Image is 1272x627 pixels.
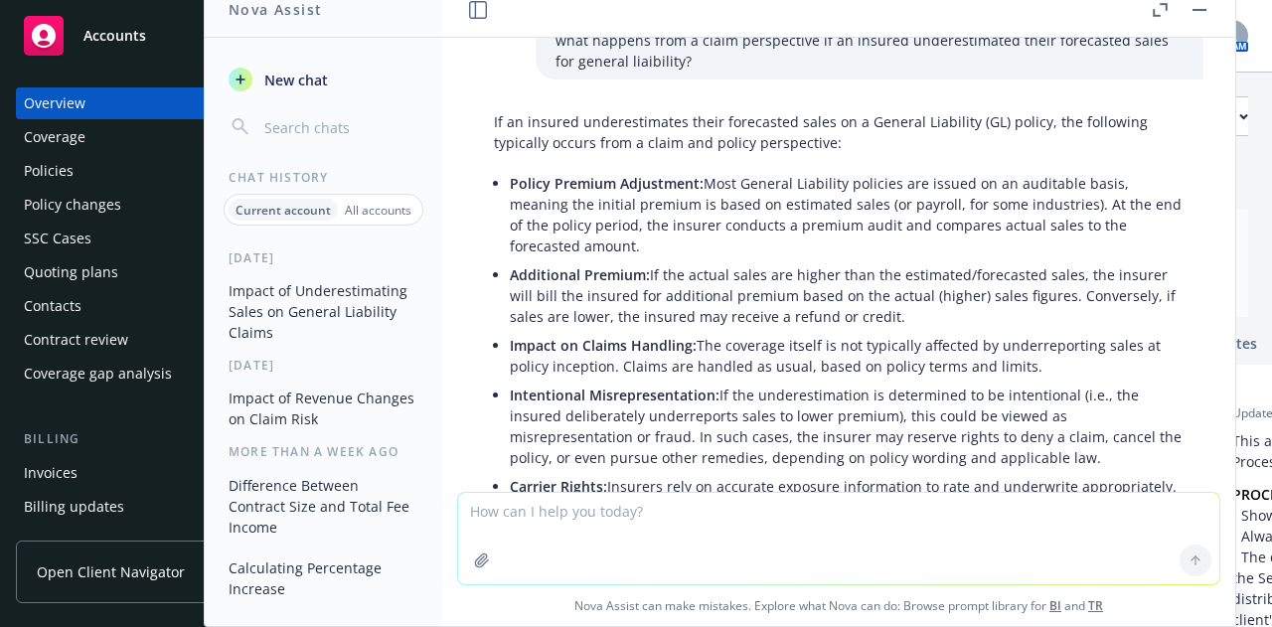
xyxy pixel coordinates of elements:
p: All accounts [345,202,411,219]
span: Notes [1216,333,1257,357]
div: Policies [24,155,74,187]
span: Open Client Navigator [37,561,185,582]
a: TR [1088,597,1103,614]
button: Impact of Revenue Changes on Claim Risk [221,382,426,435]
a: Coverage [16,121,262,153]
div: Overview [24,87,85,119]
div: Billing [16,429,262,449]
span: Nova Assist can make mistakes. Explore what Nova can do: Browse prompt library for and [450,585,1227,626]
p: If the actual sales are higher than the estimated/forecasted sales, the insurer will bill the ins... [510,264,1184,327]
div: Contract review [24,324,128,356]
p: Most General Liability policies are issued on an auditable basis, meaning the initial premium is ... [510,173,1184,256]
div: [DATE] [205,249,442,266]
span: Policy Premium Adjustment: [510,174,704,193]
span: Additional Premium: [510,265,650,284]
a: BI [1049,597,1061,614]
button: Impact of Underestimating Sales on General Liability Claims [221,274,426,349]
button: Calculating Percentage Increase [221,551,426,605]
a: Policy changes [16,189,262,221]
a: Quoting plans [16,256,262,288]
p: what happens from a claim perspective if an insured underestimated their forecasted sales for gen... [556,30,1184,72]
div: Contacts [24,290,81,322]
div: Policy changes [24,189,121,221]
div: SSC Cases [24,223,91,254]
input: Search chats [260,113,418,141]
div: Billing updates [24,491,124,523]
a: Billing updates [16,491,262,523]
a: Policies [16,155,262,187]
div: [DATE] [205,357,442,374]
p: Current account [236,202,331,219]
a: Invoices [16,457,262,489]
span: Impact on Claims Handling: [510,336,697,355]
button: Difference Between Contract Size and Total Fee Income [221,469,426,544]
span: New chat [260,70,328,90]
button: New chat [221,62,426,97]
div: Invoices [24,457,78,489]
span: Intentional Misrepresentation: [510,386,719,404]
div: More than a week ago [205,443,442,460]
a: Accounts [16,8,262,64]
a: Coverage gap analysis [16,358,262,390]
a: Contacts [16,290,262,322]
p: If the underestimation is determined to be intentional (i.e., the insured deliberately underrepor... [510,385,1184,468]
p: Insurers rely on accurate exposure information to rate and underwrite appropriately. Failure to p... [510,476,1184,539]
div: Coverage [24,121,85,153]
div: Quoting plans [24,256,118,288]
span: Accounts [83,28,146,44]
a: SSC Cases [16,223,262,254]
a: Contract review [16,324,262,356]
a: Overview [16,87,262,119]
div: Chat History [205,169,442,186]
div: Coverage gap analysis [24,358,172,390]
span: Carrier Rights: [510,477,607,496]
p: The coverage itself is not typically affected by underreporting sales at policy inception. Claims... [510,335,1184,377]
p: If an insured underestimates their forecasted sales on a General Liability (GL) policy, the follo... [494,111,1184,153]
